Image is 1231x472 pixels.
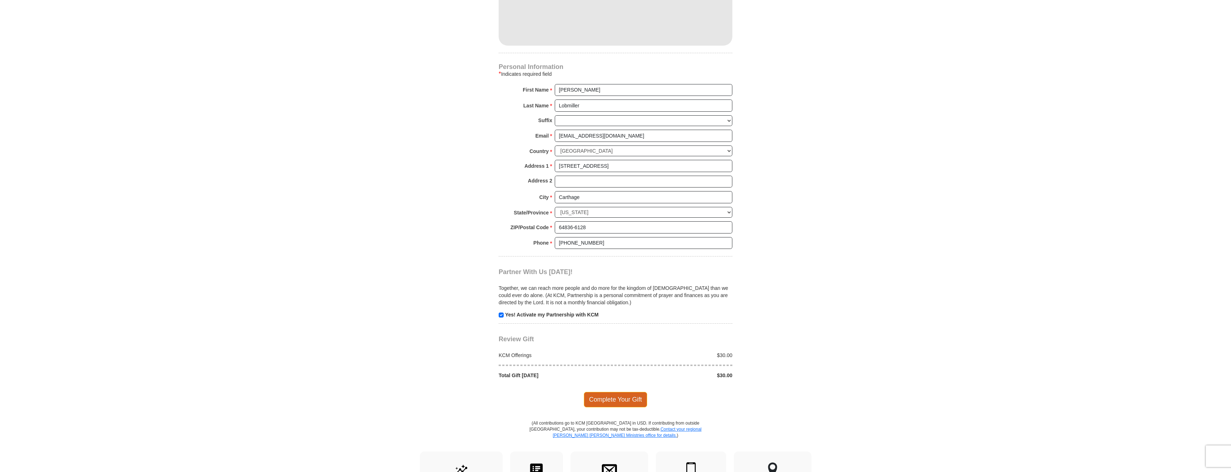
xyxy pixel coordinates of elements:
strong: Phone [534,238,549,248]
strong: Suffix [538,115,552,125]
a: Contact your regional [PERSON_NAME] [PERSON_NAME] Ministries office for details. [553,427,701,438]
div: $30.00 [615,372,736,379]
strong: Address 2 [528,176,552,186]
p: Together, we can reach more people and do more for the kingdom of [DEMOGRAPHIC_DATA] than we coul... [499,284,732,306]
strong: Yes! Activate my Partnership with KCM [505,312,599,318]
strong: Address 1 [525,161,549,171]
p: (All contributions go to KCM [GEOGRAPHIC_DATA] in USD. If contributing from outside [GEOGRAPHIC_D... [529,420,702,452]
div: KCM Offerings [495,352,616,359]
div: Total Gift [DATE] [495,372,616,379]
strong: Country [530,146,549,156]
h4: Personal Information [499,64,732,70]
div: Indicates required field [499,70,732,78]
strong: Last Name [523,101,549,111]
span: Review Gift [499,336,534,343]
strong: ZIP/Postal Code [511,222,549,232]
strong: City [539,192,549,202]
span: Partner With Us [DATE]! [499,268,573,276]
strong: First Name [523,85,549,95]
strong: Email [535,131,549,141]
strong: State/Province [514,208,549,218]
span: Complete Your Gift [584,392,647,407]
div: $30.00 [615,352,736,359]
